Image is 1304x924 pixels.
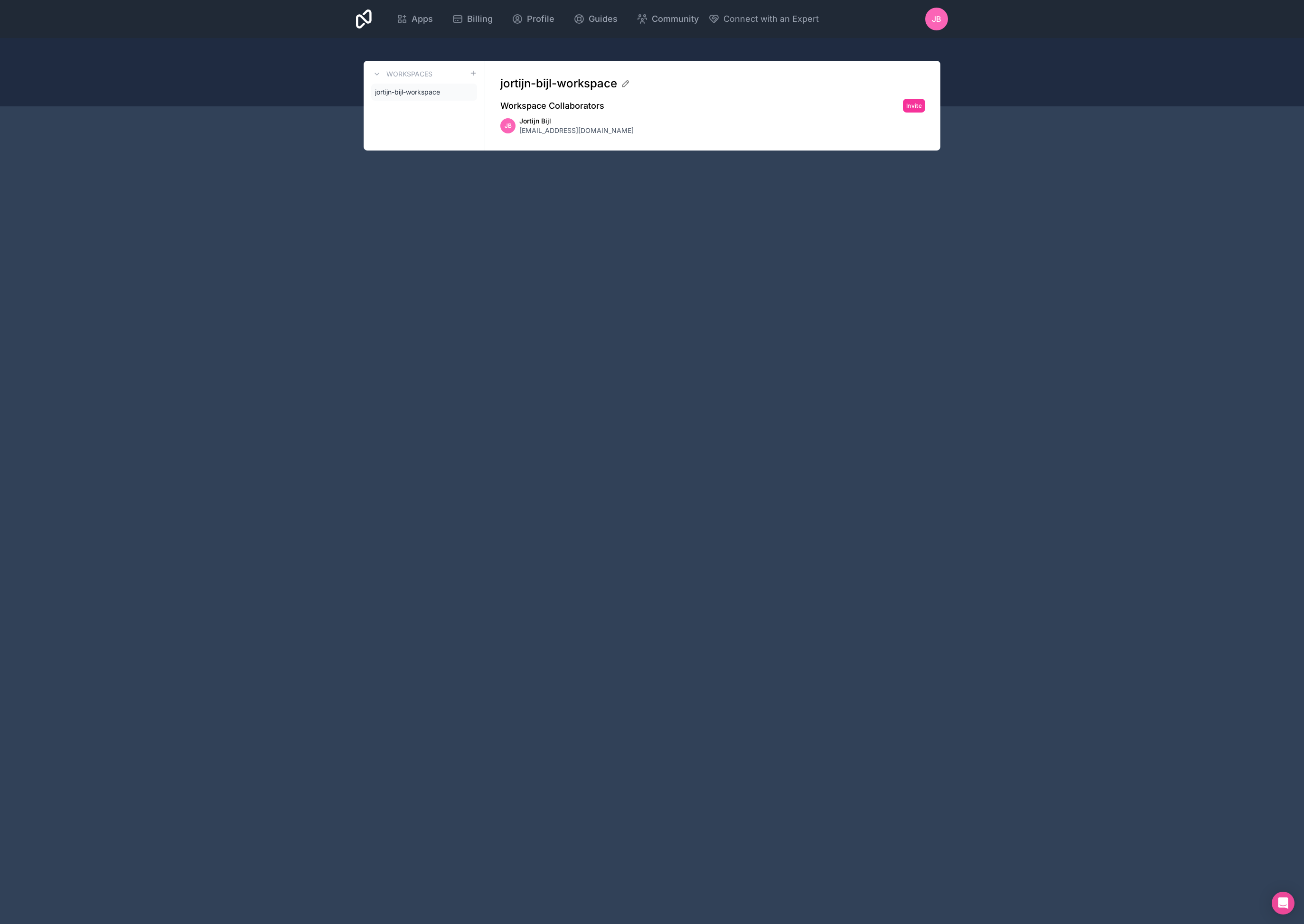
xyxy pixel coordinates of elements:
[504,9,562,29] a: Profile
[444,9,500,29] a: Billing
[389,9,441,29] a: Apps
[519,116,634,126] span: Jortijn Bijl
[932,13,941,25] span: JB
[708,12,819,26] button: Connect with an Expert
[371,84,477,101] a: jortijn-bijl-workspace
[500,76,617,91] span: jortijn-bijl-workspace
[566,9,625,29] a: Guides
[500,99,604,113] h2: Workspace Collaborators
[903,99,925,113] button: Invite
[519,126,634,135] span: [EMAIL_ADDRESS][DOMAIN_NAME]
[527,12,554,26] span: Profile
[371,68,432,80] a: Workspaces
[386,69,432,79] h3: Workspaces
[505,122,512,130] span: JB
[412,12,433,26] span: Apps
[589,12,618,26] span: Guides
[467,12,493,26] span: Billing
[629,9,706,29] a: Community
[375,87,440,97] span: jortijn-bijl-workspace
[723,12,819,26] span: Connect with an Expert
[652,12,699,26] span: Community
[1272,892,1295,915] div: Open Intercom Messenger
